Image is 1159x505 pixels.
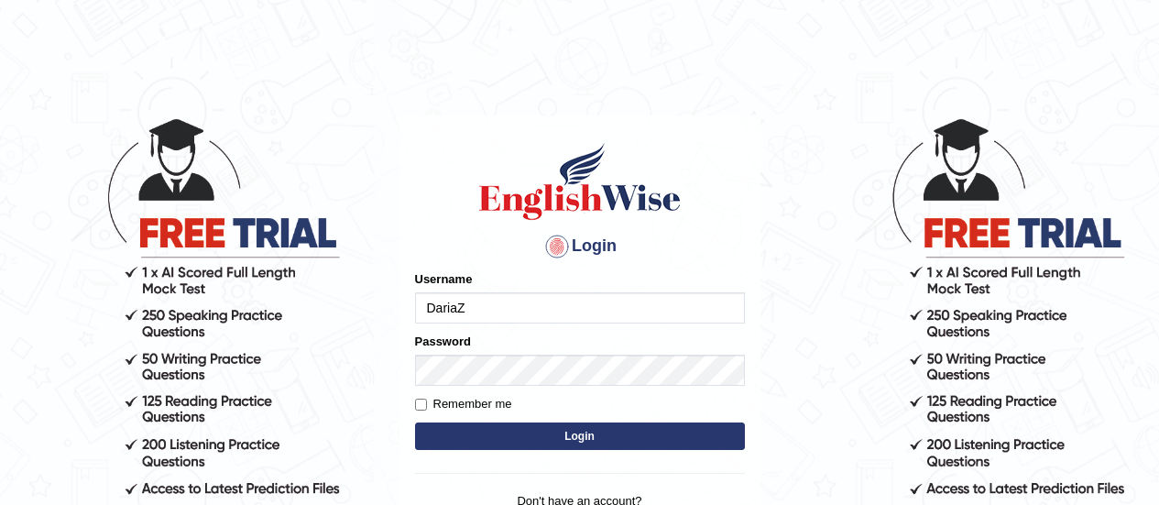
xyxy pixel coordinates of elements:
[415,270,473,288] label: Username
[415,399,427,411] input: Remember me
[476,140,684,223] img: Logo of English Wise sign in for intelligent practice with AI
[415,395,512,413] label: Remember me
[415,232,745,261] h4: Login
[415,333,471,350] label: Password
[415,423,745,450] button: Login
